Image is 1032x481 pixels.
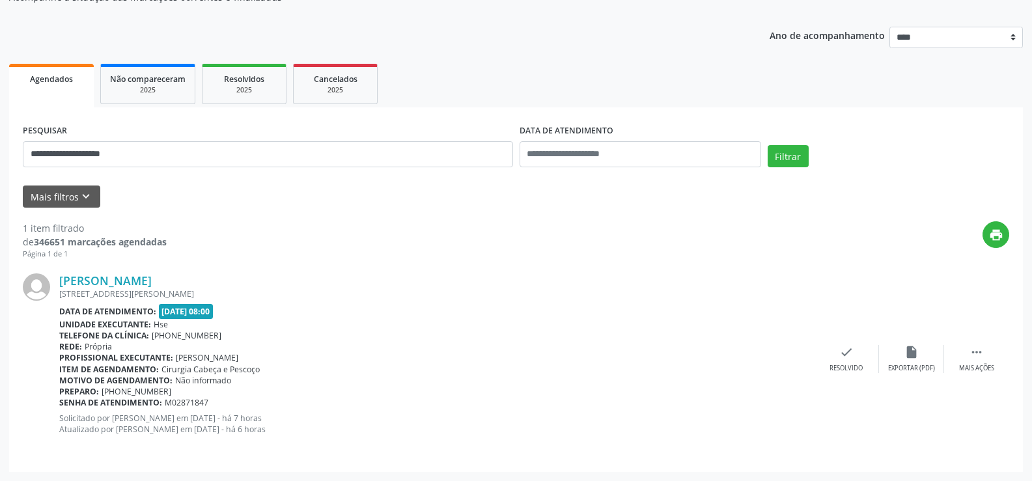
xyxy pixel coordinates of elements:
span: [PHONE_NUMBER] [102,386,171,397]
div: [STREET_ADDRESS][PERSON_NAME] [59,288,814,299]
div: 2025 [212,85,277,95]
b: Telefone da clínica: [59,330,149,341]
p: Ano de acompanhamento [770,27,885,43]
a: [PERSON_NAME] [59,273,152,288]
img: img [23,273,50,301]
span: Cirurgia Cabeça e Pescoço [161,364,260,375]
span: [PHONE_NUMBER] [152,330,221,341]
strong: 346651 marcações agendadas [34,236,167,248]
span: Cancelados [314,74,357,85]
span: [PERSON_NAME] [176,352,238,363]
i: print [989,228,1003,242]
b: Rede: [59,341,82,352]
b: Unidade executante: [59,319,151,330]
button: print [983,221,1009,248]
i: insert_drive_file [904,345,919,359]
div: Resolvido [830,364,863,373]
div: Página 1 de 1 [23,249,167,260]
span: Não compareceram [110,74,186,85]
div: 2025 [110,85,186,95]
b: Data de atendimento: [59,306,156,317]
div: 1 item filtrado [23,221,167,235]
i: check [839,345,854,359]
span: Resolvidos [224,74,264,85]
label: DATA DE ATENDIMENTO [520,121,613,141]
span: [DATE] 08:00 [159,304,214,319]
b: Preparo: [59,386,99,397]
b: Profissional executante: [59,352,173,363]
i: keyboard_arrow_down [79,189,93,204]
b: Motivo de agendamento: [59,375,173,386]
i:  [969,345,984,359]
div: Exportar (PDF) [888,364,935,373]
span: M02871847 [165,397,208,408]
span: Não informado [175,375,231,386]
b: Item de agendamento: [59,364,159,375]
span: Hse [154,319,168,330]
span: Própria [85,341,112,352]
div: 2025 [303,85,368,95]
label: PESQUISAR [23,121,67,141]
button: Filtrar [768,145,809,167]
p: Solicitado por [PERSON_NAME] em [DATE] - há 7 horas Atualizado por [PERSON_NAME] em [DATE] - há 6... [59,413,814,435]
div: de [23,235,167,249]
b: Senha de atendimento: [59,397,162,408]
button: Mais filtroskeyboard_arrow_down [23,186,100,208]
div: Mais ações [959,364,994,373]
span: Agendados [30,74,73,85]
